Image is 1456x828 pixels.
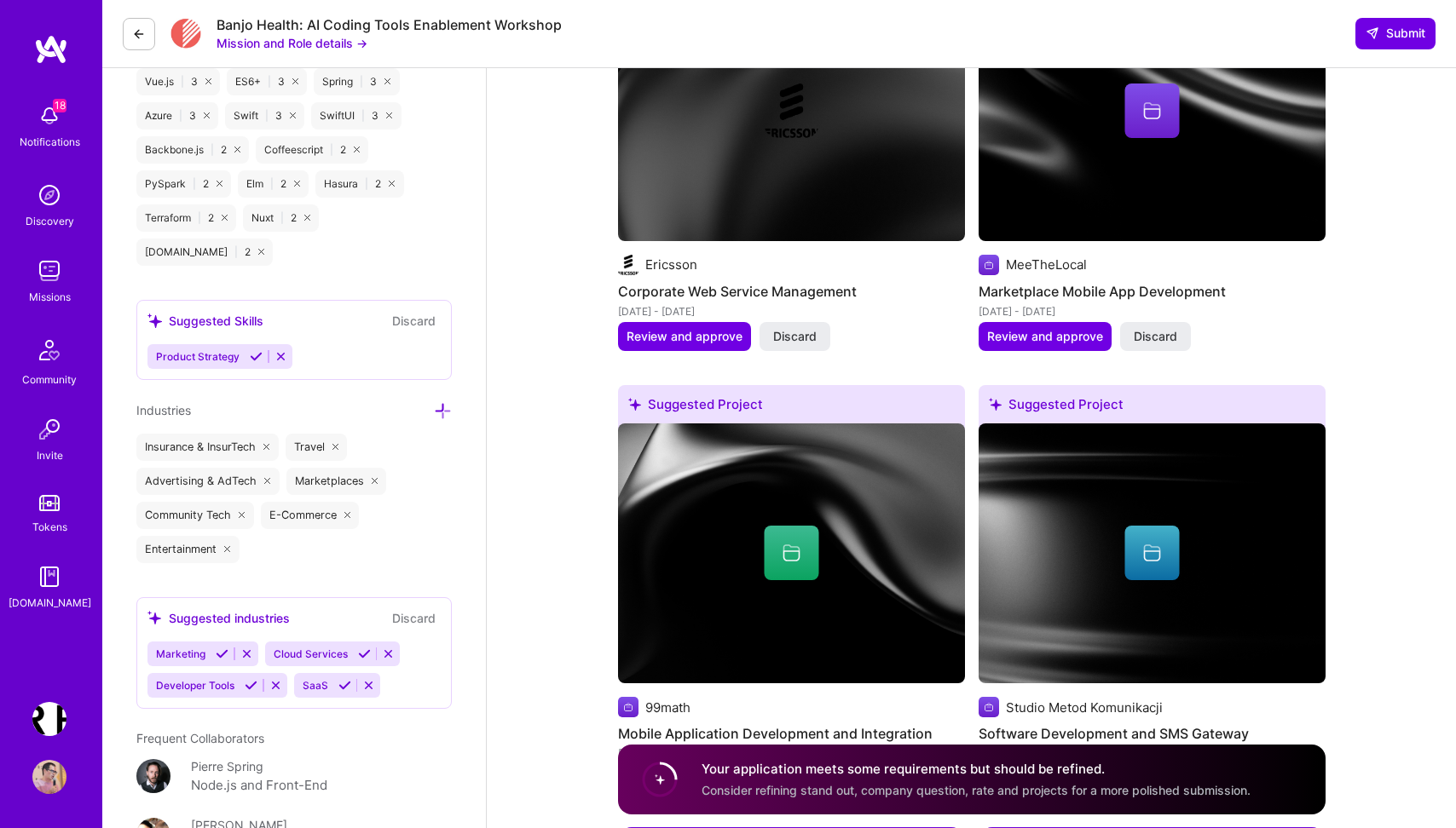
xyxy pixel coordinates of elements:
div: Nuxt 2 [243,204,319,232]
button: Discard [760,322,830,351]
h4: Your application meets some requirements but should be refined. [702,760,1251,778]
span: Industries [136,403,191,417]
img: guide book [32,560,66,594]
span: Cloud Services [274,647,348,660]
i: icon Close [222,215,228,221]
div: Discovery [26,212,74,230]
div: E-Commerce [261,502,360,529]
div: Insurance & InsurTech [136,434,279,461]
img: Company logo [618,255,638,275]
i: icon Close [264,478,271,485]
img: teamwork [32,254,66,288]
span: | [365,177,368,191]
img: discovery [32,178,66,212]
span: | [330,143,333,157]
div: Studio Metod Komunikacji [1006,699,1163,716]
i: icon Close [389,181,395,187]
div: SwiftUI 3 [311,102,401,129]
div: Travel [286,434,348,461]
i: Reject [274,350,287,363]
img: Company logo [979,255,999,275]
div: Azure 3 [136,102,218,129]
button: Discard [387,311,441,331]
img: Company logo [979,697,999,717]
span: Product Strategy [156,350,240,363]
i: icon SendLight [1366,26,1379,40]
div: ES6+ 3 [227,68,307,95]
i: icon LeftArrowDark [132,27,146,41]
div: Missions [29,288,71,306]
div: Entertainment [136,536,240,563]
i: icon Close [332,444,339,451]
span: 18 [53,99,66,112]
i: icon Close [263,444,270,451]
span: | [181,75,184,89]
i: icon Close [386,112,392,118]
i: Reject [240,647,253,660]
a: User Avatar [28,760,71,794]
button: Review and approve [618,322,751,351]
div: Ericsson [645,256,697,273]
img: User Avatar [136,759,170,793]
i: icon SuggestedTeams [147,611,162,625]
i: Accept [216,647,228,660]
span: Frequent Collaborators [136,731,264,745]
img: tokens [39,495,60,511]
button: Discard [1120,322,1191,351]
div: Swift 3 [225,102,304,129]
div: Vue.js 3 [136,68,220,95]
a: User AvatarPierre SpringNode.js and Front-End [136,757,452,796]
img: cover [618,423,965,683]
div: Pierre Spring [191,757,263,775]
div: Suggested Project [618,385,965,430]
i: icon Close [204,112,210,118]
div: Spring 3 [314,68,399,95]
div: [DATE] - [DATE] [979,302,1326,320]
img: Company Logo [170,17,201,51]
div: Marketplaces [286,468,387,495]
div: Backbone.js 2 [136,136,249,164]
i: icon Close [304,215,310,221]
span: | [361,109,365,123]
span: | [280,211,284,225]
div: Community [22,371,77,388]
span: Developer Tools [156,679,234,692]
span: Consider refining stand out, company question, rate and projects for a more polished submission. [702,783,1251,797]
h4: Marketplace Mobile App Development [979,280,1326,302]
span: Submit [1366,25,1425,42]
div: Terraform 2 [136,204,236,232]
div: 99math [645,699,690,716]
div: Suggested industries [147,609,290,627]
div: Invite [37,446,63,464]
span: | [193,177,196,191]
i: Accept [358,647,371,660]
i: icon Close [384,78,390,84]
img: logo [34,34,68,65]
span: | [179,109,182,123]
span: | [270,177,274,191]
i: icon Close [372,478,378,485]
div: Notifications [20,133,80,151]
i: icon Close [294,181,300,187]
div: PySpark 2 [136,170,231,198]
div: Elm 2 [238,170,309,198]
i: icon Close [354,147,360,152]
button: Mission and Role details → [217,34,367,52]
i: icon SuggestedTeams [989,398,1002,411]
i: Accept [338,679,351,692]
div: [DATE] - [DATE] [618,302,965,320]
span: Review and approve [627,328,742,345]
div: Banjo Health: AI Coding Tools Enablement Workshop [217,16,562,34]
div: MeeTheLocal [1006,256,1087,273]
span: | [265,109,269,123]
i: Reject [269,679,282,692]
div: [DOMAIN_NAME] [9,594,91,612]
i: icon Close [239,512,246,519]
div: Coffeescript 2 [256,136,368,164]
span: | [234,245,238,259]
a: Terr.ai: Building an Innovative Real Estate Platform [28,702,71,736]
span: SaaS [303,679,328,692]
span: | [360,75,363,89]
div: Node.js and Front-End [191,775,327,796]
i: icon SuggestedTeams [628,398,641,411]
